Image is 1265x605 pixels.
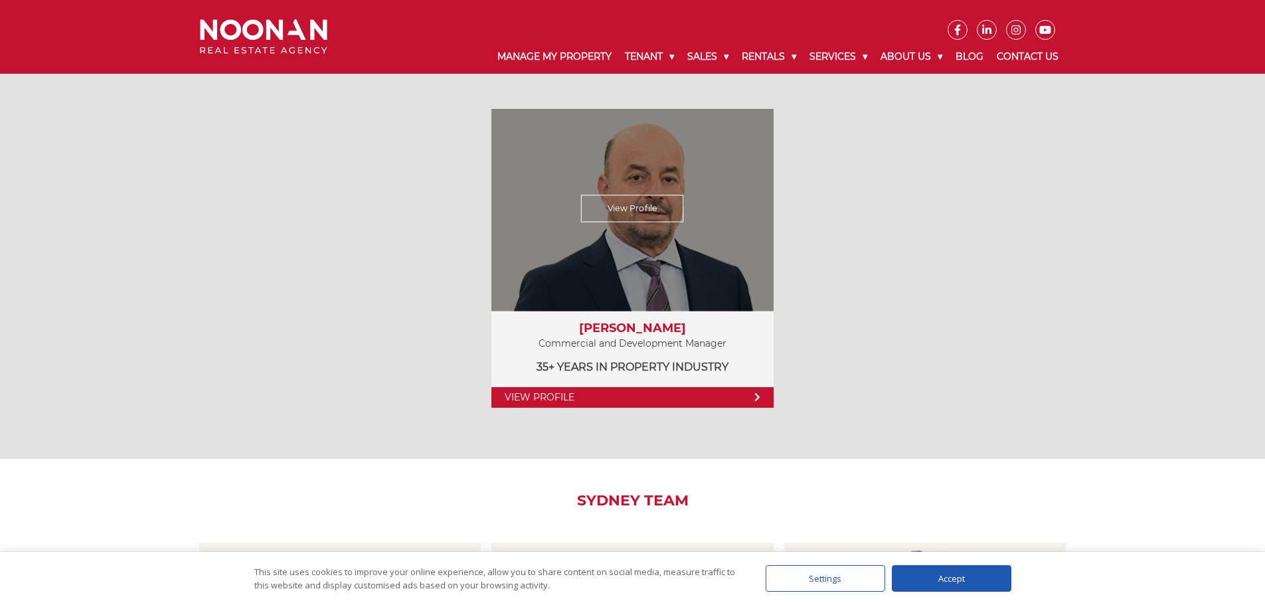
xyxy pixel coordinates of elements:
[254,565,739,592] div: This site uses cookies to improve your online experience, allow you to share content on social me...
[190,492,1075,509] h2: Sydney Team
[581,195,684,222] a: View Profile
[505,321,760,336] h3: [PERSON_NAME]
[505,359,760,375] p: 35+ years in Property Industry
[874,40,949,74] a: About Us
[803,40,874,74] a: Services
[505,335,760,352] p: Commercial and Development Manager
[681,40,735,74] a: Sales
[491,387,773,408] a: View Profile
[200,19,327,54] img: Noonan Real Estate Agency
[766,565,885,592] div: Settings
[949,40,990,74] a: Blog
[618,40,681,74] a: Tenant
[735,40,803,74] a: Rentals
[892,565,1011,592] div: Accept
[491,40,618,74] a: Manage My Property
[990,40,1065,74] a: Contact Us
